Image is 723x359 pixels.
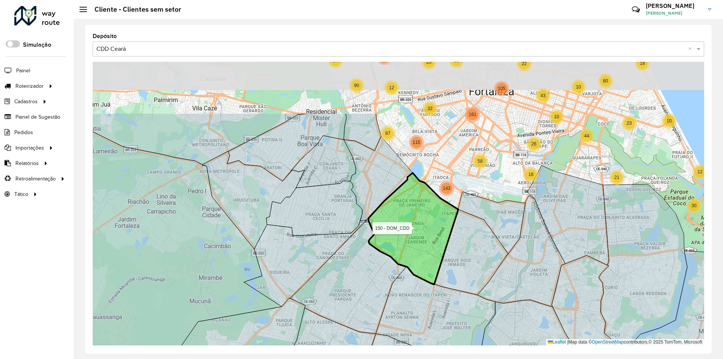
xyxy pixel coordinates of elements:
div: 43 [535,88,551,103]
span: 21 [614,175,619,180]
h3: [PERSON_NAME] [646,2,702,9]
span: 12 [389,85,394,90]
span: 26 [531,141,536,147]
div: 44 [579,128,594,144]
div: Map data © contributors,© 2025 TomTom, Microsoft [546,339,704,345]
span: 25 [426,60,431,65]
span: [PERSON_NAME] [646,10,702,17]
div: 21 [609,170,624,185]
div: 58 [473,154,488,169]
span: 115 [413,140,420,145]
span: 161 [469,112,476,117]
div: 23 [622,116,637,131]
div: 105 [494,81,509,96]
div: 10 [549,109,564,124]
div: 115 [409,135,424,150]
span: 58 [477,159,482,164]
div: 10 [662,113,677,128]
span: 22 [522,61,526,66]
div: 18 [523,167,538,182]
span: 18 [640,61,645,66]
span: 10 [554,114,559,119]
span: Tático [14,190,28,198]
span: 23 [627,121,631,126]
div: 87 [380,126,395,141]
div: 90 [349,78,364,93]
span: 10 [576,84,581,90]
label: Depósito [93,32,117,41]
h2: Cliente - Clientes sem setor [87,5,181,14]
div: 18 [635,56,650,71]
div: 143 [439,181,454,196]
span: 12 [697,169,702,174]
div: 12 [692,164,708,179]
span: Roteirizador [15,82,44,90]
span: 43 [540,93,545,98]
span: Retroalimentação [15,175,56,183]
span: 10 [667,118,671,124]
span: 44 [584,133,589,139]
span: Importações [15,144,44,152]
div: 32 [423,101,438,116]
div: 26 [526,136,541,151]
span: 87 [385,131,390,136]
span: 18 [528,172,533,177]
div: 10 [571,79,586,95]
a: Contato Rápido [628,2,644,18]
span: 90 [354,83,359,88]
span: Cadastros [14,98,38,105]
span: 30 [691,203,696,208]
a: Leaflet [548,339,566,345]
span: Relatórios [15,159,39,167]
span: 80 [603,78,608,84]
div: 12 [384,80,399,95]
span: Pedidos [14,128,33,136]
span: 32 [427,106,432,111]
a: OpenStreetMap [592,339,624,345]
span: Painel [16,67,30,75]
span: 143 [443,186,450,191]
span: | [567,339,568,345]
div: 22 [517,56,532,71]
div: 80 [598,73,613,89]
div: 161 [465,107,480,122]
label: Simulação [23,40,51,49]
div: 30 [686,198,702,213]
div: 25 [421,55,436,70]
span: Painel de Sugestão [15,113,60,121]
span: Clear all [688,44,695,53]
span: 105 [498,86,505,91]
